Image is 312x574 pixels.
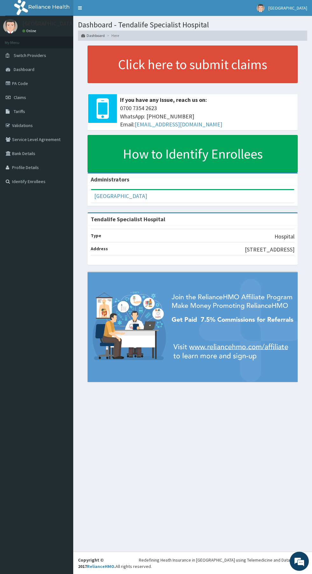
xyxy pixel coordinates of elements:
a: [GEOGRAPHIC_DATA] [94,192,147,200]
span: Switch Providers [14,53,46,58]
b: Type [91,233,101,238]
span: Tariffs [14,109,25,114]
b: Address [91,246,108,252]
a: RelianceHMO [87,563,114,569]
a: Dashboard [81,33,105,38]
a: Click here to submit claims [88,46,298,83]
strong: Tendalife Specialist Hospital [91,216,165,223]
span: Dashboard [14,67,34,72]
img: User Image [3,19,18,33]
p: [GEOGRAPHIC_DATA] [22,21,75,26]
p: [STREET_ADDRESS] [245,245,294,254]
span: 0700 7354 2623 WhatsApp: [PHONE_NUMBER] Email: [120,104,294,129]
div: Redefining Heath Insurance in [GEOGRAPHIC_DATA] using Telemedicine and Data Science! [139,557,307,563]
img: User Image [257,4,265,12]
span: Claims [14,95,26,100]
span: [GEOGRAPHIC_DATA] [268,5,307,11]
a: Online [22,29,38,33]
p: Hospital [274,232,294,241]
img: provider-team-banner.png [88,272,298,382]
a: [EMAIL_ADDRESS][DOMAIN_NAME] [135,121,222,128]
li: Here [105,33,119,38]
strong: Copyright © 2017 . [78,557,116,569]
b: Administrators [91,176,129,183]
h1: Dashboard - Tendalife Specialist Hospital [78,21,307,29]
a: How to Identify Enrollees [88,135,298,173]
b: If you have any issue, reach us on: [120,96,207,103]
